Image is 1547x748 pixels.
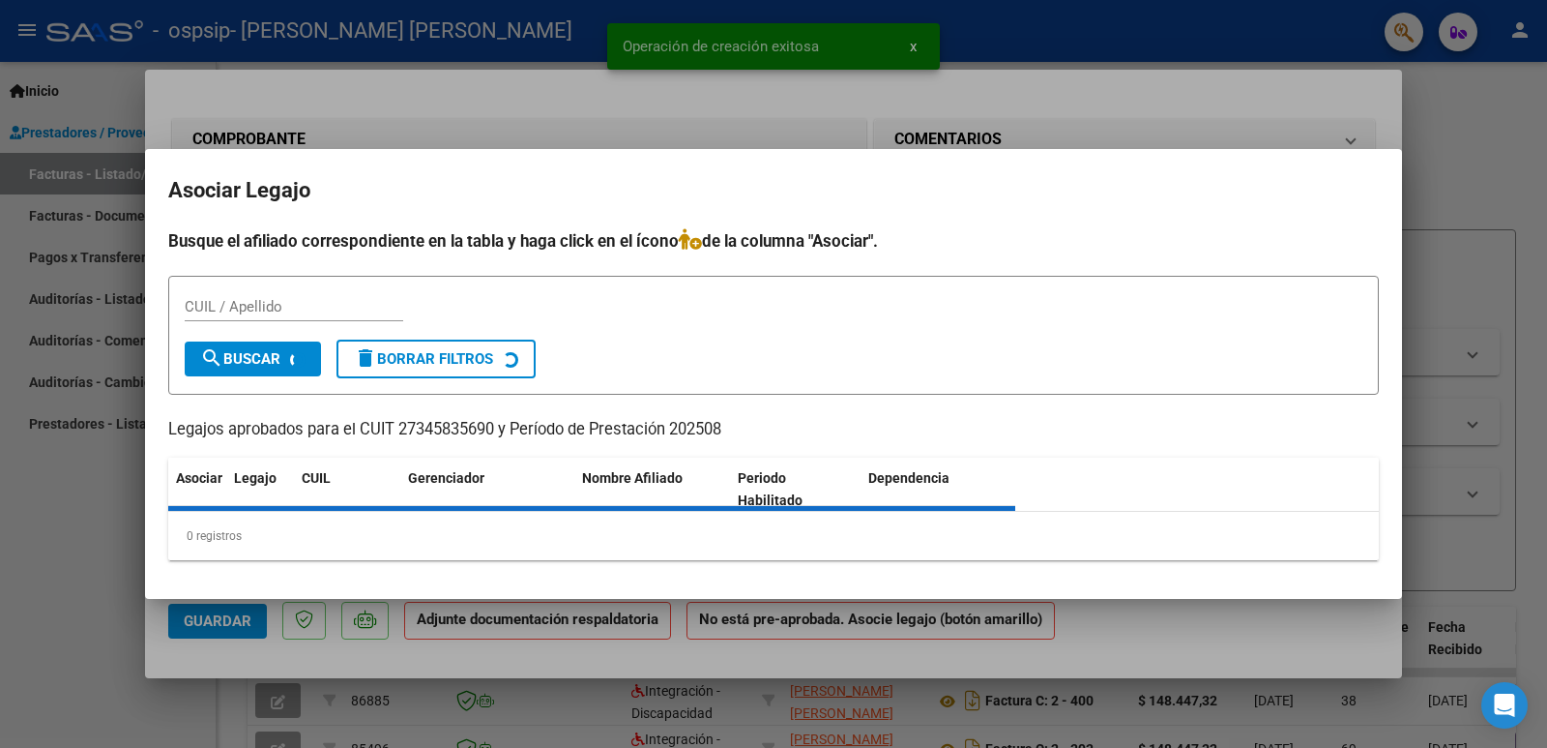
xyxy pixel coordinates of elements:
[582,470,683,486] span: Nombre Afiliado
[400,458,574,522] datatable-header-cell: Gerenciador
[168,172,1379,209] h2: Asociar Legajo
[408,470,484,486] span: Gerenciador
[200,346,223,370] mat-icon: search
[185,342,321,376] button: Buscar
[168,228,1379,254] h4: Busque el afiliado correspondiente en la tabla y haga click en el ícono de la columna "Asociar".
[302,470,331,486] span: CUIL
[234,470,277,486] span: Legajo
[226,458,294,522] datatable-header-cell: Legajo
[868,470,949,486] span: Dependencia
[168,458,226,522] datatable-header-cell: Asociar
[354,346,377,370] mat-icon: delete
[200,350,280,368] span: Buscar
[336,340,536,378] button: Borrar Filtros
[574,458,730,522] datatable-header-cell: Nombre Afiliado
[168,418,1379,442] p: Legajos aprobados para el CUIT 27345835690 y Período de Prestación 202508
[176,470,222,486] span: Asociar
[168,512,1379,560] div: 0 registros
[294,458,400,522] datatable-header-cell: CUIL
[354,350,493,368] span: Borrar Filtros
[861,458,1016,522] datatable-header-cell: Dependencia
[1481,682,1528,729] div: Open Intercom Messenger
[730,458,861,522] datatable-header-cell: Periodo Habilitado
[738,470,803,508] span: Periodo Habilitado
